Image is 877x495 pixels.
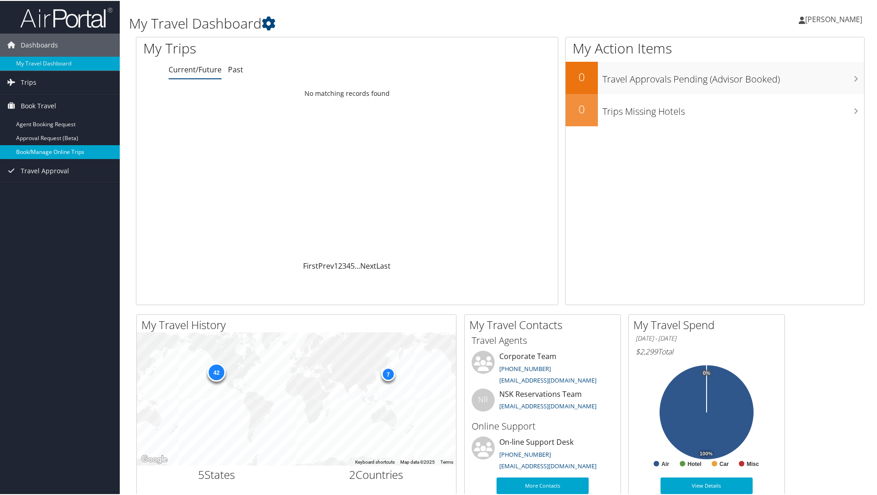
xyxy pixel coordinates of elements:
img: airportal-logo.png [20,6,112,28]
a: [PERSON_NAME] [799,5,871,32]
a: 1 [334,260,338,270]
h3: Online Support [472,419,614,432]
tspan: 0% [703,370,710,375]
a: 5 [351,260,355,270]
h1: My Travel Dashboard [129,13,624,32]
a: [EMAIL_ADDRESS][DOMAIN_NAME] [499,401,596,409]
span: … [355,260,360,270]
h2: 0 [566,100,598,116]
div: 7 [381,366,395,380]
a: More Contacts [497,477,589,493]
button: Keyboard shortcuts [355,458,395,465]
span: Book Travel [21,94,56,117]
h6: Total [636,346,778,356]
li: NSK Reservations Team [467,388,618,418]
a: [EMAIL_ADDRESS][DOMAIN_NAME] [499,461,596,469]
img: Google [139,453,170,465]
span: Map data ©2025 [400,459,435,464]
a: Prev [318,260,334,270]
text: Air [661,460,669,466]
a: [PHONE_NUMBER] [499,449,551,458]
a: 2 [338,260,342,270]
text: Misc [747,460,759,466]
span: 5 [198,466,205,481]
h3: Travel Approvals Pending (Advisor Booked) [602,67,864,85]
a: Next [360,260,376,270]
span: [PERSON_NAME] [805,13,862,24]
tspan: 100% [700,450,713,456]
a: 0Trips Missing Hotels [566,93,864,125]
a: 3 [342,260,346,270]
h2: My Travel Contacts [469,316,620,332]
li: On-line Support Desk [467,436,618,473]
div: NR [472,388,495,411]
span: Trips [21,70,36,93]
a: Current/Future [169,64,222,74]
h2: My Travel Spend [633,316,784,332]
span: $2,299 [636,346,658,356]
a: 4 [346,260,351,270]
text: Hotel [688,460,702,466]
h1: My Action Items [566,38,864,57]
h2: States [144,466,290,482]
h3: Trips Missing Hotels [602,100,864,117]
h2: Countries [304,466,450,482]
h2: 0 [566,68,598,84]
a: [PHONE_NUMBER] [499,364,551,372]
a: View Details [661,477,753,493]
h1: My Trips [143,38,375,57]
h2: My Travel History [141,316,456,332]
td: No matching records found [136,84,558,101]
div: 42 [207,362,225,381]
a: Past [228,64,243,74]
span: 2 [349,466,356,481]
li: Corporate Team [467,350,618,388]
a: [EMAIL_ADDRESS][DOMAIN_NAME] [499,375,596,383]
a: First [303,260,318,270]
a: Last [376,260,391,270]
a: Open this area in Google Maps (opens a new window) [139,453,170,465]
a: Terms (opens in new tab) [440,459,453,464]
span: Dashboards [21,33,58,56]
h3: Travel Agents [472,333,614,346]
text: Car [719,460,729,466]
span: Travel Approval [21,159,69,182]
a: 0Travel Approvals Pending (Advisor Booked) [566,61,864,93]
h6: [DATE] - [DATE] [636,333,778,342]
